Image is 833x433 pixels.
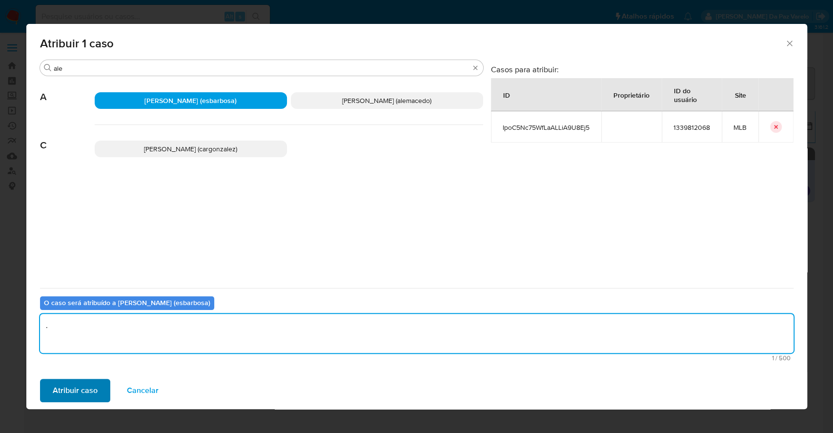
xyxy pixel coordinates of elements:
span: Atribuir 1 caso [40,38,785,49]
textarea: . [40,314,793,353]
button: icon-button [770,121,782,133]
div: assign-modal [26,24,807,409]
span: [PERSON_NAME] (alemacedo) [342,96,431,105]
div: [PERSON_NAME] (alemacedo) [291,92,483,109]
span: A [40,77,95,103]
button: Atribuir caso [40,379,110,402]
div: Site [723,83,758,106]
button: Fechar a janela [785,39,793,47]
span: C [40,125,95,151]
div: [PERSON_NAME] (cargonzalez) [95,141,287,157]
span: MLB [733,123,747,132]
span: Cancelar [127,380,159,401]
div: ID do usuário [662,79,721,111]
div: ID [491,83,522,106]
span: Máximo 500 caracteres [43,355,791,361]
button: Cancelar [114,379,171,402]
span: Atribuir caso [53,380,98,401]
input: Analista de pesquisa [54,64,469,73]
span: IpoC5Nc75WfLaALLiA9U8Ej5 [503,123,589,132]
button: Borrar [471,64,479,72]
span: 1339812068 [673,123,710,132]
span: [PERSON_NAME] (esbarbosa) [144,96,237,105]
div: Proprietário [602,83,661,106]
b: O caso será atribuído a [PERSON_NAME] (esbarbosa) [44,298,210,308]
button: Buscar [44,64,52,72]
span: [PERSON_NAME] (cargonzalez) [144,144,237,154]
div: [PERSON_NAME] (esbarbosa) [95,92,287,109]
h3: Casos para atribuir: [491,64,793,74]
